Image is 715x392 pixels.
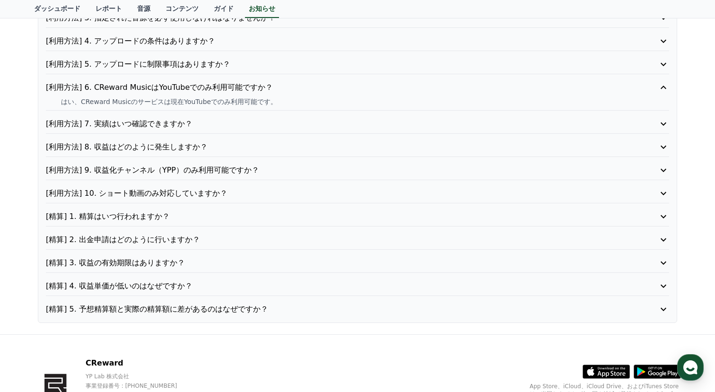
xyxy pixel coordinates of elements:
[46,118,619,130] p: [利用方法] 7. 実績はいつ確認できますか？
[46,141,619,153] p: [利用方法] 8. 収益はどのように発生しますか？
[86,357,222,369] p: CReward
[46,304,669,315] button: [精算] 5. 予想精算額と実際の精算額に差があるのはなぜですか？
[46,188,619,199] p: [利用方法] 10. ショート動画のみ対応していますか？
[46,82,669,93] button: [利用方法] 6. CReward MusicはYouTubeでのみ利用可能ですか？
[46,82,619,93] p: [利用方法] 6. CReward MusicはYouTubeでのみ利用可能ですか？
[3,300,62,323] a: ホーム
[46,188,669,199] button: [利用方法] 10. ショート動画のみ対応していますか？
[46,211,669,222] button: [精算] 1. 精算はいつ行われますか？
[81,314,104,322] span: チャット
[46,280,669,292] button: [精算] 4. 収益単価が低いのはなぜですか？
[46,141,669,153] button: [利用方法] 8. 収益はどのように発生しますか？
[46,234,619,245] p: [精算] 2. 出金申請はどのように行いますか？
[46,211,619,222] p: [精算] 1. 精算はいつ行われますか？
[46,165,619,176] p: [利用方法] 9. 収益化チャンネル（YPP）のみ利用可能ですか？
[46,118,669,130] button: [利用方法] 7. 実績はいつ確認できますか？
[46,304,619,315] p: [精算] 5. 予想精算額と実際の精算額に差があるのはなぜですか？
[86,373,222,380] p: YP Lab 株式会社
[46,257,669,269] button: [精算] 3. 収益の有効期限はありますか？
[61,97,669,106] p: はい、CReward Musicのサービスは現在YouTubeでのみ利用可能です。
[24,314,41,322] span: ホーム
[122,300,182,323] a: 設定
[46,257,619,269] p: [精算] 3. 収益の有効期限はありますか？
[46,35,669,47] button: [利用方法] 4. アップロードの条件はありますか？
[86,382,222,390] p: 事業登録番号 : [PHONE_NUMBER]
[46,35,619,47] p: [利用方法] 4. アップロードの条件はありますか？
[46,59,619,70] p: [利用方法] 5. アップロードに制限事項はありますか？
[62,300,122,323] a: チャット
[46,234,669,245] button: [精算] 2. 出金申請はどのように行いますか？
[46,280,619,292] p: [精算] 4. 収益単価が低いのはなぜですか？
[46,59,669,70] button: [利用方法] 5. アップロードに制限事項はありますか？
[46,165,669,176] button: [利用方法] 9. 収益化チャンネル（YPP）のみ利用可能ですか？
[146,314,157,322] span: 設定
